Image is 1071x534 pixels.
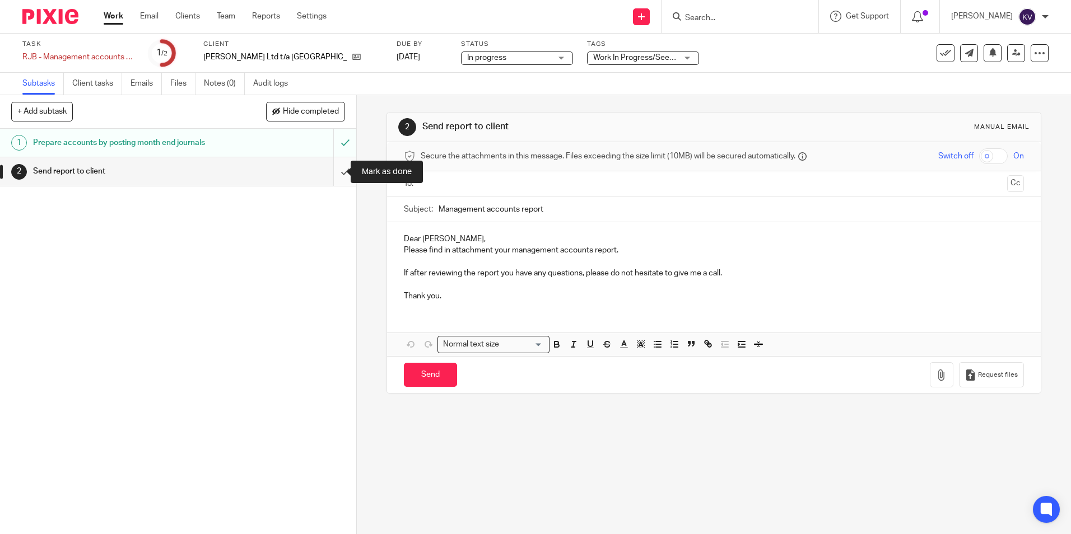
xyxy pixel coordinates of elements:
a: Clients [175,11,200,22]
a: Subtasks [22,73,64,95]
p: If after reviewing the report you have any questions, please do not hesitate to give me a call. [404,268,1023,279]
button: Request files [959,362,1024,387]
input: Search for option [502,339,543,350]
span: Work In Progress/See notes on task [593,54,718,62]
input: Search [684,13,785,24]
label: Client [203,40,383,49]
p: Dear [PERSON_NAME], [404,233,1023,245]
label: Subject: [404,204,433,215]
button: + Add subtask [11,102,73,121]
a: Email [140,11,159,22]
a: Client tasks [72,73,122,95]
div: Manual email [974,123,1030,132]
a: Settings [297,11,327,22]
small: /2 [161,50,167,57]
a: Audit logs [253,73,296,95]
input: Send [404,363,457,387]
h1: Prepare accounts by posting month end journals [33,134,226,151]
p: Please find in attachment your management accounts report. [404,245,1023,256]
a: Notes (0) [204,73,245,95]
a: Work [104,11,123,22]
div: 1 [156,46,167,59]
span: In progress [467,54,506,62]
img: svg%3E [1018,8,1036,26]
span: Switch off [938,151,974,162]
label: To: [404,178,416,189]
button: Cc [1007,175,1024,192]
div: Search for option [437,336,550,353]
span: Hide completed [283,107,339,116]
a: Files [170,73,195,95]
span: Request files [978,371,1018,380]
label: Tags [587,40,699,49]
span: Get Support [846,12,889,20]
div: 2 [11,164,27,180]
p: [PERSON_NAME] [951,11,1013,22]
span: Normal text size [440,339,501,350]
div: 2 [398,118,416,136]
h1: Send report to client [33,163,226,180]
label: Status [461,40,573,49]
a: Team [217,11,235,22]
a: Emails [131,73,162,95]
div: RJB - Management accounts - Monthly (20th) [22,51,134,63]
a: Reports [252,11,280,22]
span: Secure the attachments in this message. Files exceeding the size limit (10MB) will be secured aut... [421,151,795,162]
div: 1 [11,135,27,151]
label: Task [22,40,134,49]
h1: Send report to client [422,121,738,133]
span: [DATE] [397,53,420,61]
label: Due by [397,40,447,49]
img: Pixie [22,9,78,24]
p: [PERSON_NAME] Ltd t/a [GEOGRAPHIC_DATA] [203,51,347,63]
span: On [1013,151,1024,162]
p: Thank you. [404,291,1023,302]
button: Hide completed [266,102,345,121]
